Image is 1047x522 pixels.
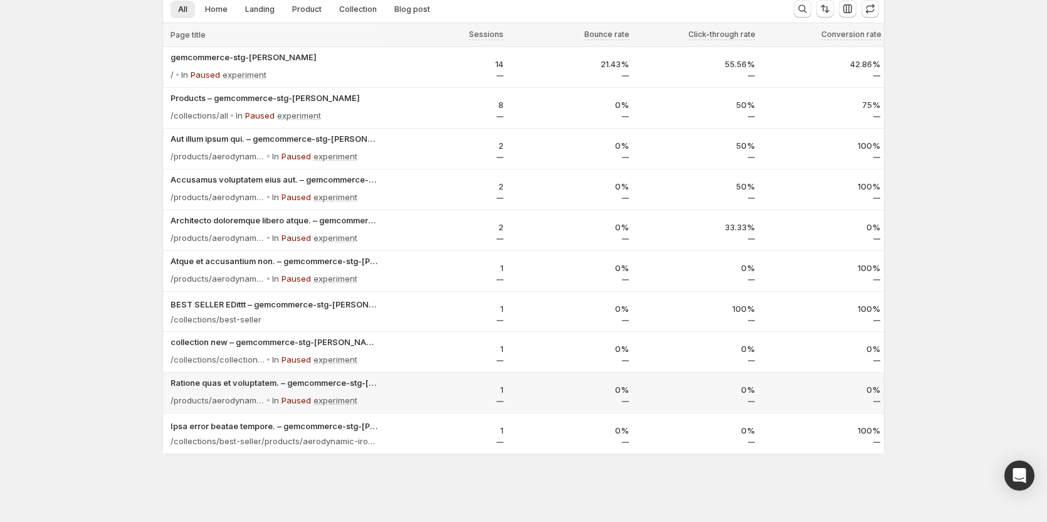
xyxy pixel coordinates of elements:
p: experiment [223,68,266,81]
p: In [272,394,279,407]
p: /products/aerodynamic-leather-shoes [171,394,265,407]
p: 50% [636,139,755,152]
p: 0% [636,343,755,355]
p: experiment [313,353,357,366]
p: Paused [191,68,220,81]
p: 0% [511,180,629,193]
p: In [272,272,279,285]
p: Paused [281,191,311,203]
span: Page title [171,30,206,40]
p: experiment [277,109,321,122]
p: 2 [385,221,503,233]
p: 42.86% [762,58,881,70]
button: BEST SELLER EDittt – gemcommerce-stg-[PERSON_NAME] [171,298,377,311]
span: Collection [339,4,377,14]
p: In [272,353,279,366]
span: Sessions [469,29,503,40]
p: 100% [762,180,881,193]
button: Aut illum ipsum qui. – gemcommerce-stg-[PERSON_NAME] [171,132,377,145]
p: Paused [281,272,311,285]
p: In [272,150,279,162]
p: 0% [636,262,755,274]
p: 0% [762,221,881,233]
p: 50% [636,99,755,111]
button: Ratione quas et voluptatem. – gemcommerce-stg-[PERSON_NAME] [171,376,377,389]
p: 14 [385,58,503,70]
span: Conversion rate [821,29,881,40]
p: experiment [313,272,357,285]
p: 1 [385,383,503,396]
p: 55.56% [636,58,755,70]
p: Paused [245,109,275,122]
button: Ipsa error beatae tempore. – gemcommerce-stg-[PERSON_NAME] [171,420,377,432]
button: Products – gemcommerce-stg-[PERSON_NAME] [171,92,377,104]
p: 0% [511,424,629,437]
span: Home [205,4,228,14]
p: 0% [511,139,629,152]
p: /collections/collection-new [171,353,265,366]
p: 0% [511,99,629,111]
p: experiment [313,232,357,244]
p: 1 [385,424,503,437]
p: 0% [636,424,755,437]
p: experiment [313,191,357,203]
p: 100% [762,302,881,315]
p: Paused [281,394,311,407]
p: /collections/best-seller [171,313,261,326]
span: All [178,4,187,14]
p: 0% [511,221,629,233]
p: In [236,109,243,122]
p: /products/aerodynamic-iron-chair [171,150,265,162]
p: 0% [511,262,629,274]
span: Click-through rate [688,29,755,40]
p: Paused [281,353,311,366]
p: 8 [385,99,503,111]
p: experiment [313,150,357,162]
p: 1 [385,343,503,355]
p: / [171,68,174,81]
p: 1 [385,262,503,274]
p: 100% [636,302,755,315]
p: 0% [762,383,881,396]
p: /products/aerodynamic-iron-clock [171,272,265,285]
p: 21.43% [511,58,629,70]
span: Landing [245,4,275,14]
p: 2 [385,139,503,152]
button: collection new – gemcommerce-stg-[PERSON_NAME] [171,336,377,348]
div: Open Intercom Messenger [1004,461,1034,491]
p: 2 [385,180,503,193]
p: 1 [385,302,503,315]
p: 100% [762,139,881,152]
p: /products/aerodynamic-iron-bottle [171,191,265,203]
p: In [181,68,188,81]
button: gemcommerce-stg-[PERSON_NAME] [171,51,377,63]
p: 50% [636,180,755,193]
p: experiment [313,394,357,407]
button: Accusamus voluptatem eius aut. – gemcommerce-stg-[PERSON_NAME] [171,173,377,186]
button: Architecto doloremque libero atque. – gemcommerce-stg-[PERSON_NAME] [171,214,377,226]
p: In [272,232,279,244]
p: 0% [762,343,881,355]
span: Blog post [394,4,430,14]
span: Product [292,4,322,14]
p: /products/aerodynamic-iron-car [171,232,265,244]
p: 0% [511,302,629,315]
p: 0% [511,343,629,355]
span: Bounce rate [584,29,629,40]
p: 0% [511,383,629,396]
button: Atque et accusantium non. – gemcommerce-stg-[PERSON_NAME] [171,255,377,267]
p: 75% [762,99,881,111]
p: 100% [762,424,881,437]
p: 0% [636,383,755,396]
p: /collections/best-seller/products/aerodynamic-iron-computer [171,435,377,447]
